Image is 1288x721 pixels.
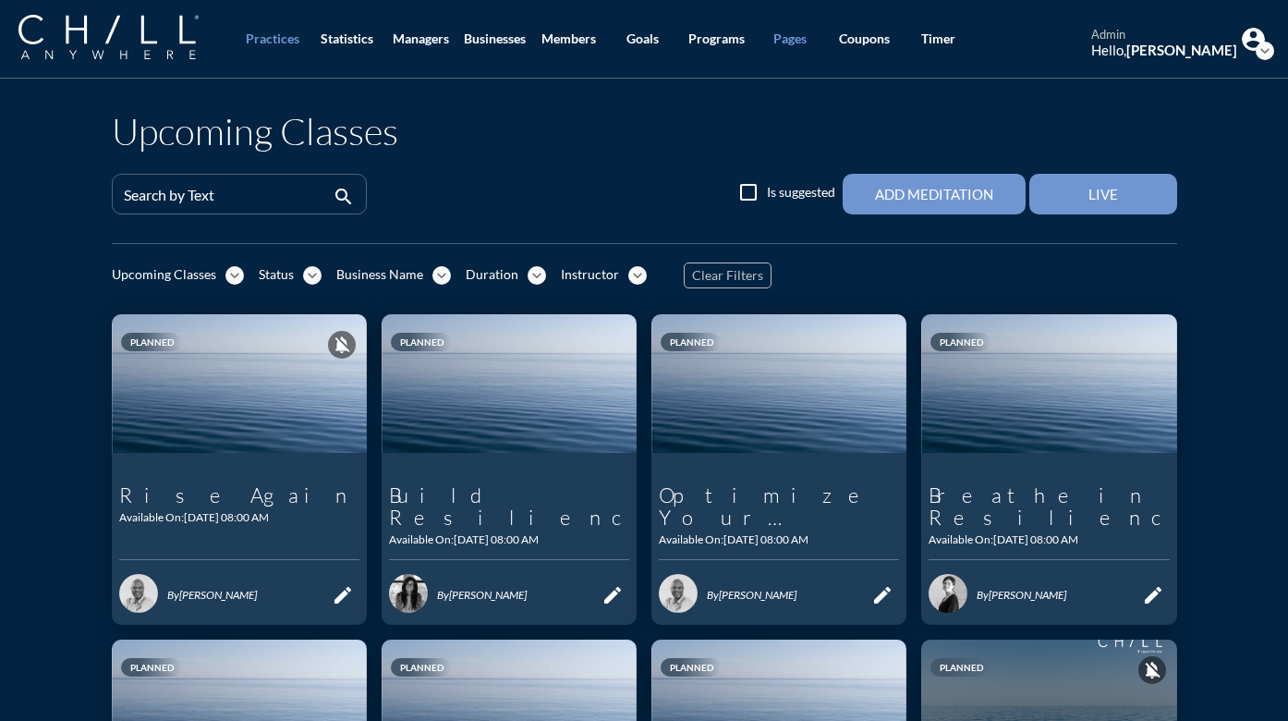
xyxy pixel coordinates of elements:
[167,588,179,602] span: By
[225,266,244,285] i: expand_more
[929,574,967,613] img: 1586208635710%20-%20Eileen.jpg
[1256,42,1274,60] i: expand_more
[1029,174,1177,214] button: Live
[18,15,199,59] img: Company Logo
[773,31,807,47] div: Pages
[707,588,719,602] span: By
[466,267,518,283] div: Duration
[321,31,373,47] div: Statistics
[449,588,527,602] span: [PERSON_NAME]
[871,584,893,606] i: edit
[659,574,698,613] img: 1582832593142%20-%2027a774d8d5.png
[303,266,322,285] i: expand_more
[875,186,993,202] div: Add Meditation
[1242,28,1265,51] img: Profile icon
[332,335,352,355] i: notifications_off
[767,183,835,202] label: Is suggested
[259,267,294,283] div: Status
[432,266,451,285] i: expand_more
[688,31,745,47] div: Programs
[437,588,449,602] span: By
[1062,186,1145,202] div: Live
[124,190,329,214] input: Search by Text
[332,584,354,606] i: edit
[1126,42,1237,58] strong: [PERSON_NAME]
[246,31,299,47] div: Practices
[719,588,796,602] span: [PERSON_NAME]
[112,109,398,153] h1: Upcoming Classes
[843,174,1026,214] button: Add Meditation
[561,267,619,283] div: Instructor
[528,266,546,285] i: expand_more
[989,588,1066,602] span: [PERSON_NAME]
[626,31,659,47] div: Goals
[977,588,989,602] span: By
[684,263,772,288] button: Clear Filters
[628,266,647,285] i: expand_more
[1091,28,1237,43] div: admin
[1142,584,1164,606] i: edit
[692,268,763,284] span: Clear Filters
[541,31,596,47] div: Members
[112,267,216,283] div: Upcoming Classes
[1091,42,1237,58] div: Hello,
[119,574,158,613] img: 1582832593142%20-%2027a774d8d5.png
[333,186,355,208] i: search
[921,31,955,47] div: Timer
[1142,660,1162,680] i: notifications_off
[18,15,236,62] a: Company Logo
[464,31,526,47] div: Businesses
[389,574,428,613] img: 1586445345380%20-%20Steph_Chill_Profile_Temporary_BW.jpg
[839,31,890,47] div: Coupons
[179,588,257,602] span: [PERSON_NAME]
[393,31,449,47] div: Managers
[601,584,624,606] i: edit
[336,267,423,283] div: Business Name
